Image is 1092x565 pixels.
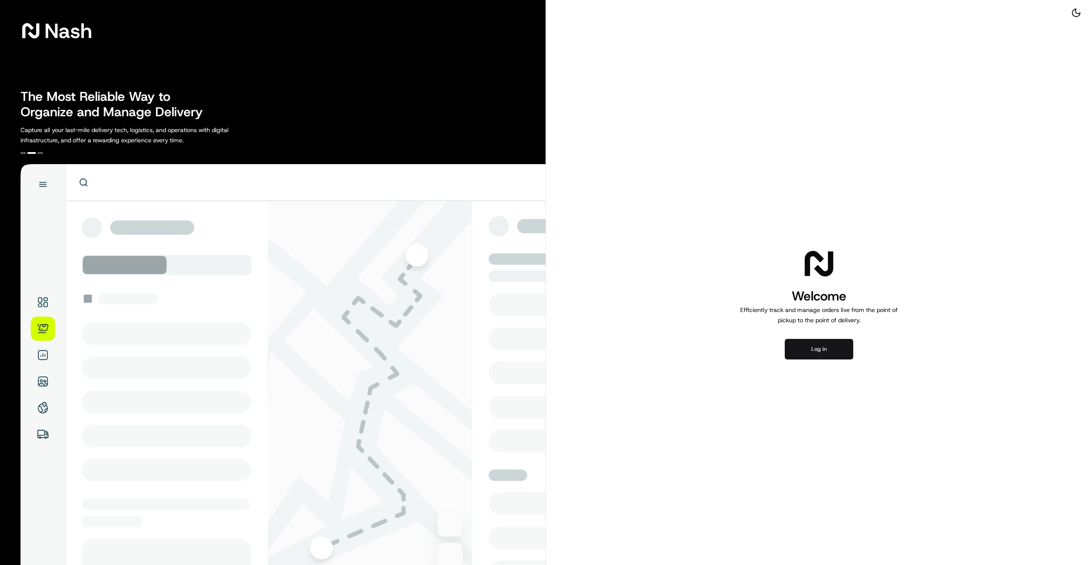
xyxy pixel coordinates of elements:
h1: Welcome [737,288,901,305]
h2: The Most Reliable Way to Organize and Manage Delivery [21,89,212,120]
p: Efficiently track and manage orders live from the point of pickup to the point of delivery. [737,305,901,325]
button: Log in [785,339,853,359]
p: Capture all your last-mile delivery tech, logistics, and operations with digital infrastructure, ... [21,125,267,145]
span: Nash [45,22,92,39]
